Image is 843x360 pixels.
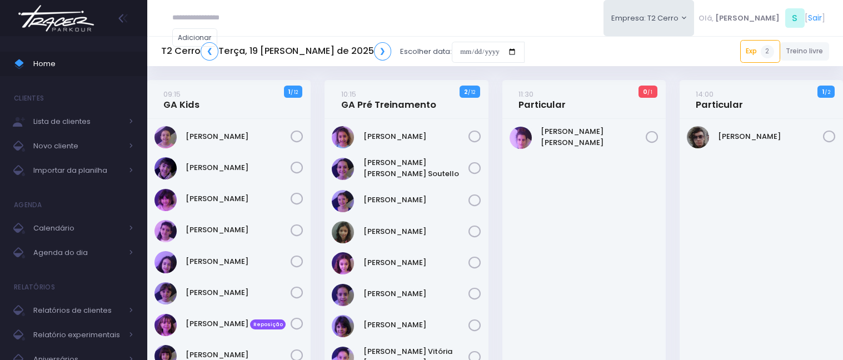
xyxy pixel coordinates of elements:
[687,126,709,148] img: Fernando Pires Amary
[374,42,392,61] a: ❯
[161,39,525,64] div: Escolher data:
[718,131,823,142] a: [PERSON_NAME]
[33,163,122,178] span: Importar da planilha
[332,190,354,212] img: Jasmim rocha
[172,28,218,47] a: Adicionar
[33,303,122,318] span: Relatórios de clientes
[696,88,743,111] a: 14:00Particular
[363,257,468,268] a: [PERSON_NAME]
[510,127,532,149] img: Maria Laura Bertazzi
[363,226,468,237] a: [PERSON_NAME]
[647,89,652,96] small: / 1
[761,45,774,58] span: 2
[363,157,468,179] a: [PERSON_NAME] [PERSON_NAME] Soutello
[363,319,468,331] a: [PERSON_NAME]
[186,162,291,173] a: [PERSON_NAME]
[154,314,177,336] img: Maria Clara Gallo
[808,12,822,24] a: Sair
[643,87,647,96] strong: 0
[468,89,475,96] small: / 12
[822,87,825,96] strong: 1
[154,251,177,273] img: Isabela de Brito Moffa
[332,126,354,148] img: Alice Oliveira Castro
[332,252,354,274] img: Luisa Tomchinsky Montezano
[33,246,122,260] span: Agenda do dia
[518,89,533,99] small: 11:30
[33,114,122,129] span: Lista de clientes
[518,88,566,111] a: 11:30Particular
[363,288,468,299] a: [PERSON_NAME]
[14,194,42,216] h4: Agenda
[33,328,122,342] span: Relatório experimentais
[33,57,133,71] span: Home
[363,194,468,206] a: [PERSON_NAME]
[541,126,646,148] a: [PERSON_NAME] [PERSON_NAME]
[715,13,780,24] span: [PERSON_NAME]
[332,158,354,180] img: Ana Helena Soutello
[186,224,291,236] a: [PERSON_NAME]
[186,193,291,204] a: [PERSON_NAME]
[332,221,354,243] img: Julia de Campos Munhoz
[161,42,391,61] h5: T2 Cerro Terça, 19 [PERSON_NAME] de 2025
[780,42,830,61] a: Treino livre
[332,284,354,306] img: Luzia Rolfini Fernandes
[250,319,286,329] span: Reposição
[694,6,829,31] div: [ ]
[699,13,714,24] span: Olá,
[33,139,122,153] span: Novo cliente
[154,189,177,211] img: Chiara Real Oshima Hirata
[154,157,177,179] img: Cecília Fornias Gomes
[154,126,177,148] img: Beatriz Cogo
[341,88,436,111] a: 10:15GA Pré Treinamento
[186,287,291,298] a: [PERSON_NAME]
[363,131,468,142] a: [PERSON_NAME]
[740,40,780,62] a: Exp2
[14,87,44,109] h4: Clientes
[154,220,177,242] img: Clara Guimaraes Kron
[825,89,830,96] small: / 2
[163,89,181,99] small: 09:15
[696,89,714,99] small: 14:00
[341,89,356,99] small: 10:15
[464,87,468,96] strong: 2
[332,315,354,337] img: Malu Bernardes
[186,256,291,267] a: [PERSON_NAME]
[14,276,55,298] h4: Relatórios
[154,282,177,304] img: Maria Clara Frateschi
[288,87,291,96] strong: 1
[186,131,291,142] a: [PERSON_NAME]
[785,8,805,28] span: S
[186,318,291,329] a: [PERSON_NAME] Reposição
[163,88,199,111] a: 09:15GA Kids
[33,221,122,236] span: Calendário
[291,89,298,96] small: / 12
